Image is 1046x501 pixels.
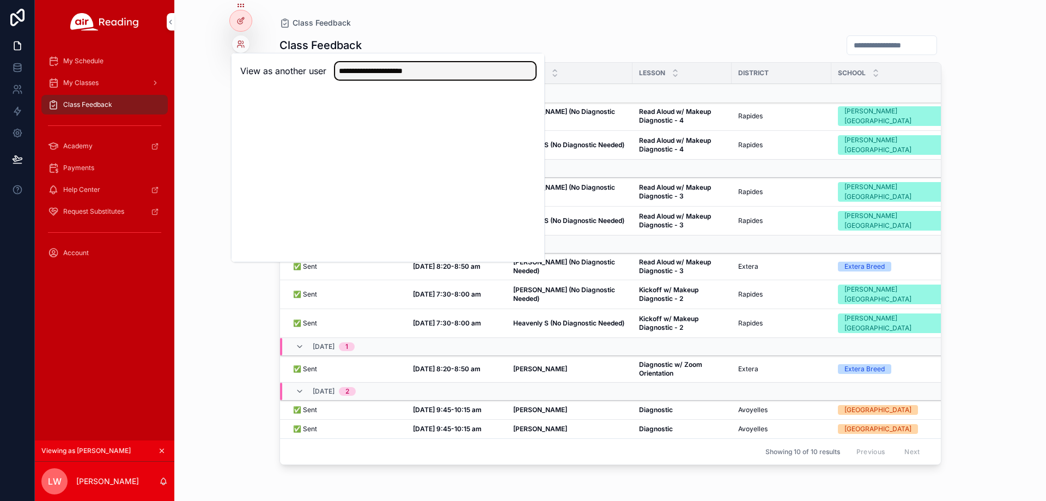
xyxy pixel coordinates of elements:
a: [PERSON_NAME] [513,406,626,414]
a: [DATE] 8:20-8:50 am [413,365,500,373]
span: Extera [738,365,758,373]
a: ✅ Sent [293,319,400,328]
span: ✅ Sent [293,319,317,328]
a: Read Aloud w/ Makeup Diagnostic - 3 [639,212,725,230]
span: LW [48,475,62,488]
a: My Schedule [41,51,168,71]
strong: Kickoff w/ Makeup Diagnostic - 2 [639,315,700,331]
span: ✅ Sent [293,406,317,414]
a: ✅ Sent [293,290,400,299]
a: [PERSON_NAME] (No Diagnostic Needed) [513,286,626,303]
span: Request Substitutes [63,207,124,216]
strong: Kickoff w/ Makeup Diagnostic - 2 [639,286,700,303]
strong: [DATE] 9:45-10:15 am [413,425,482,433]
a: Extera [738,262,825,271]
a: Rapides [738,112,825,120]
span: My Schedule [63,57,104,65]
strong: Read Aloud w/ Makeup Diagnostic - 4 [639,107,713,124]
a: [DATE] 9:45-10:15 am [413,425,500,433]
strong: Heavenly S (No Diagnostic Needed) [513,216,624,225]
span: ✅ Sent [293,290,317,299]
a: Diagnostic [639,425,725,433]
a: [DATE] 7:30-8:00 am [413,319,500,328]
a: Extera Breed [838,262,958,271]
span: Avoyelles [738,425,768,433]
strong: [PERSON_NAME] (No Diagnostic Needed) [513,286,617,303]
a: Avoyelles [738,406,825,414]
span: Class Feedback [293,17,351,28]
a: Avoyelles [738,425,825,433]
a: Payments [41,158,168,178]
div: [GEOGRAPHIC_DATA] [844,424,911,434]
a: [PERSON_NAME][GEOGRAPHIC_DATA] [838,135,958,155]
h1: Class Feedback [279,38,362,53]
a: Heavenly S (No Diagnostic Needed) [513,216,626,225]
strong: [PERSON_NAME] (No Diagnostic Needed) [513,107,617,124]
a: Request Substitutes [41,202,168,221]
strong: [PERSON_NAME] [513,365,567,373]
a: [GEOGRAPHIC_DATA] [838,405,958,415]
a: [PERSON_NAME][GEOGRAPHIC_DATA] [838,182,958,202]
a: [PERSON_NAME] (No Diagnostic Needed) [513,258,626,275]
span: Help Center [63,185,100,194]
a: [PERSON_NAME][GEOGRAPHIC_DATA] [838,106,958,126]
a: Heavenly S (No Diagnostic Needed) [513,141,626,149]
a: [PERSON_NAME] (No Diagnostic Needed) [513,183,626,201]
a: Read Aloud w/ Makeup Diagnostic - 3 [639,183,725,201]
a: [PERSON_NAME][GEOGRAPHIC_DATA] [838,211,958,231]
span: Rapides [738,290,763,299]
a: Class Feedback [279,17,351,28]
span: My Classes [63,79,99,87]
a: Class Feedback [41,95,168,114]
a: Diagnostic [639,406,725,414]
span: Payments [63,164,94,172]
a: Read Aloud w/ Makeup Diagnostic - 4 [639,107,725,125]
strong: Read Aloud w/ Makeup Diagnostic - 4 [639,136,713,153]
strong: [PERSON_NAME] (No Diagnostic Needed) [513,258,617,275]
span: ✅ Sent [293,262,317,271]
span: Rapides [738,112,763,120]
strong: [DATE] 8:20-8:50 am [413,262,481,270]
a: Diagnostic w/ Zoom Orientation [639,360,725,378]
a: Rapides [738,319,825,328]
a: [DATE] 8:20-8:50 am [413,262,500,271]
span: School [838,69,866,77]
strong: Read Aloud w/ Makeup Diagnostic - 3 [639,212,713,229]
a: Kickoff w/ Makeup Diagnostic - 2 [639,286,725,303]
a: [GEOGRAPHIC_DATA] [838,424,958,434]
div: [GEOGRAPHIC_DATA] [844,405,911,415]
span: District [738,69,769,77]
a: Extera Breed [838,364,958,374]
strong: [PERSON_NAME] [513,406,567,414]
strong: Heavenly S (No Diagnostic Needed) [513,319,624,327]
strong: [DATE] 9:45-10:15 am [413,406,482,414]
a: [DATE] 9:45-10:15 am [413,406,500,414]
a: Read Aloud w/ Makeup Diagnostic - 4 [639,136,725,154]
a: Extera [738,365,825,373]
span: Academy [63,142,93,150]
div: [PERSON_NAME][GEOGRAPHIC_DATA] [844,182,952,202]
a: [PERSON_NAME] (No Diagnostic Needed) [513,107,626,125]
span: Rapides [738,188,763,196]
a: Kickoff w/ Makeup Diagnostic - 2 [639,315,725,332]
div: Extera Breed [844,364,885,374]
img: App logo [70,13,139,31]
a: My Classes [41,73,168,93]
a: Rapides [738,290,825,299]
a: Read Aloud w/ Makeup Diagnostic - 3 [639,258,725,275]
strong: [DATE] 7:30-8:00 am [413,319,481,327]
strong: [DATE] 8:20-8:50 am [413,365,481,373]
span: Extera [738,262,758,271]
strong: Diagnostic [639,425,673,433]
a: [PERSON_NAME] [513,365,626,373]
span: ✅ Sent [293,365,317,373]
a: Heavenly S (No Diagnostic Needed) [513,319,626,328]
span: Account [63,249,89,257]
a: [DATE] 7:30-8:00 am [413,290,500,299]
div: [PERSON_NAME][GEOGRAPHIC_DATA] [844,106,952,126]
span: ✅ Sent [293,425,317,433]
div: 2 [345,387,349,396]
a: ✅ Sent [293,262,400,271]
div: 1 [345,342,348,351]
a: ✅ Sent [293,406,400,414]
